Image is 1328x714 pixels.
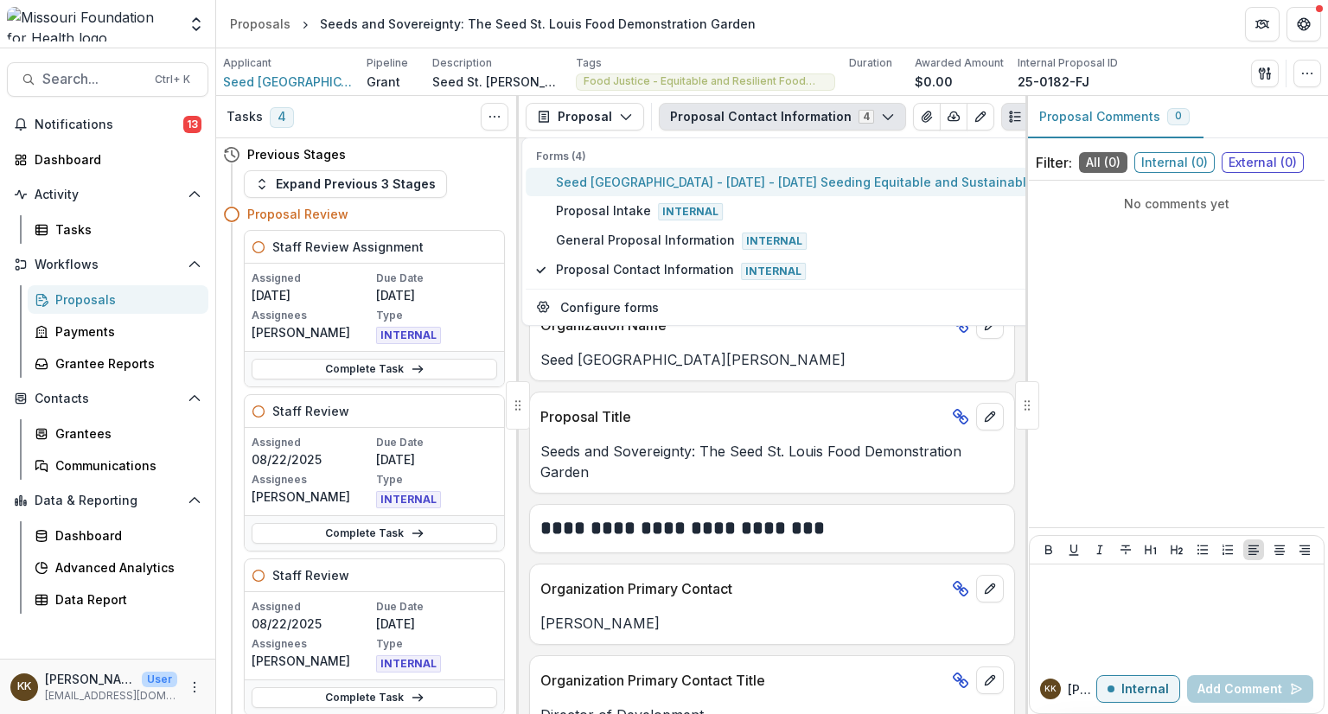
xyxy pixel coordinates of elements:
div: Seeds and Sovereignty: The Seed St. Louis Food Demonstration Garden [320,15,756,33]
span: Data & Reporting [35,494,181,508]
button: Proposal [526,103,644,131]
p: Due Date [376,271,497,286]
p: Internal [1121,682,1169,697]
div: Katie Kaufmann [1044,685,1057,693]
span: Contacts [35,392,181,406]
p: [DATE] [376,615,497,633]
button: Open Contacts [7,385,208,412]
p: [DATE] [376,286,497,304]
p: [PERSON_NAME] [252,488,373,506]
button: Bold [1038,539,1059,560]
button: Ordered List [1217,539,1238,560]
button: Toggle View Cancelled Tasks [481,103,508,131]
p: [EMAIL_ADDRESS][DOMAIN_NAME] [45,688,177,704]
p: 08/22/2025 [252,615,373,633]
span: 4 [270,107,294,128]
div: Data Report [55,590,195,609]
span: INTERNAL [376,491,441,508]
h5: Staff Review [272,566,349,584]
p: Seed St. [PERSON_NAME] requests funding for staff and materials for the demonstration garden. The... [432,73,562,91]
div: Payments [55,322,195,341]
a: Grantees [28,419,208,448]
button: Proposal Comments [1025,96,1203,138]
div: Communications [55,456,195,475]
nav: breadcrumb [223,11,763,36]
a: Data Report [28,585,208,614]
span: Search... [42,71,144,87]
button: Open entity switcher [184,7,208,41]
p: Grant [367,73,400,91]
p: Assigned [252,435,373,450]
button: Open Workflows [7,251,208,278]
p: [DATE] [252,286,373,304]
span: Proposal Contact Information [556,260,1121,279]
p: Internal Proposal ID [1018,55,1118,71]
button: edit [976,575,1004,602]
p: Assignees [252,472,373,488]
a: Complete Task [252,523,497,544]
span: Workflows [35,258,181,272]
p: Type [376,636,497,652]
p: Type [376,472,497,488]
button: Notifications13 [7,111,208,138]
span: Activity [35,188,181,202]
a: Complete Task [252,359,497,379]
p: Description [432,55,492,71]
p: User [142,672,177,687]
h4: Previous Stages [247,145,346,163]
button: Bullet List [1192,539,1213,560]
span: Proposal Intake [556,201,1121,220]
span: 0 [1175,110,1182,122]
span: All ( 0 ) [1079,152,1127,173]
button: Heading 2 [1166,539,1187,560]
p: Organization Primary Contact [540,578,945,599]
p: Due Date [376,599,497,615]
button: Open Data & Reporting [7,487,208,514]
button: Open Activity [7,181,208,208]
div: Advanced Analytics [55,558,195,577]
div: Dashboard [35,150,195,169]
button: Add Comment [1187,675,1313,703]
a: Complete Task [252,687,497,708]
a: Grantee Reports [28,349,208,378]
p: Filter: [1036,152,1072,173]
p: Tags [576,55,602,71]
button: Align Right [1294,539,1315,560]
div: Grantee Reports [55,354,195,373]
button: Strike [1115,539,1136,560]
span: 13 [183,116,201,133]
span: Internal ( 0 ) [1134,152,1215,173]
a: Proposals [223,11,297,36]
p: Assignees [252,636,373,652]
a: Communications [28,451,208,480]
p: Applicant [223,55,271,71]
span: INTERNAL [376,655,441,673]
span: External ( 0 ) [1222,152,1304,173]
button: edit [976,403,1004,430]
button: Edit as form [967,103,994,131]
p: [PERSON_NAME] [1068,680,1096,698]
button: Align Left [1243,539,1264,560]
button: Expand Previous 3 Stages [244,170,447,198]
span: INTERNAL [376,327,441,344]
p: Type [376,308,497,323]
a: Payments [28,317,208,346]
p: Assigned [252,599,373,615]
p: [DATE] [376,450,497,469]
p: Forms (4) [536,149,1121,164]
p: Organization Primary Contact Title [540,670,945,691]
p: Due Date [376,435,497,450]
p: Duration [849,55,892,71]
span: Food Justice - Equitable and Resilient Food Systems [584,75,827,87]
p: [PERSON_NAME] [540,613,1004,634]
p: [PERSON_NAME] [252,652,373,670]
span: Internal [658,203,723,220]
button: edit [976,666,1004,694]
button: Partners [1245,7,1280,41]
img: Missouri Foundation for Health logo [7,7,177,41]
p: Pipeline [367,55,408,71]
span: Notifications [35,118,183,132]
button: Align Center [1269,539,1290,560]
p: 08/22/2025 [252,450,373,469]
p: [PERSON_NAME] [252,323,373,341]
